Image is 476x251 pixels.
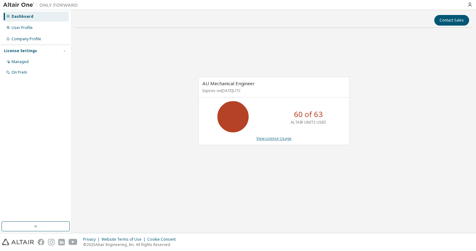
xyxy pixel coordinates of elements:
[256,136,292,141] a: View License Usage
[83,242,179,247] p: © 2025 Altair Engineering, Inc. All Rights Reserved.
[2,239,34,245] img: altair_logo.svg
[202,88,344,93] p: Expires on [DATE] UTC
[58,239,65,245] img: linkedin.svg
[3,2,81,8] img: Altair One
[38,239,44,245] img: facebook.svg
[102,237,147,242] div: Website Terms of Use
[48,239,55,245] img: instagram.svg
[69,239,78,245] img: youtube.svg
[12,70,27,75] div: On Prem
[4,48,37,53] div: License Settings
[83,237,102,242] div: Privacy
[434,15,469,26] button: Contact Sales
[12,59,29,64] div: Managed
[12,37,41,42] div: Company Profile
[12,25,33,30] div: User Profile
[147,237,179,242] div: Cookie Consent
[12,14,33,19] div: Dashboard
[291,120,326,125] p: ALTAIR UNITS USED
[202,80,255,86] span: AU Mechanical Engineer
[294,109,323,120] p: 60 of 63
